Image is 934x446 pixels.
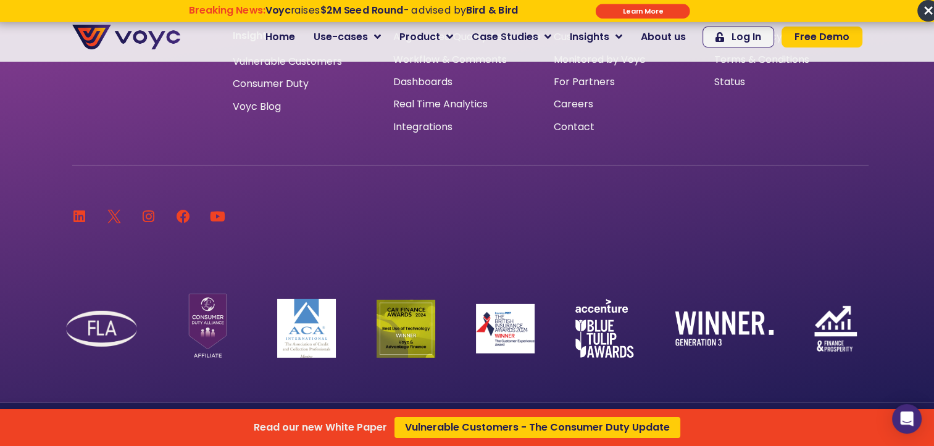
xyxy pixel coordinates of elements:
[164,100,206,114] span: Job title
[405,423,670,432] span: Vulnerable Customers - The Consumer Duty Update
[595,4,690,19] div: Submit
[265,3,290,17] strong: Voyc
[320,3,403,17] strong: $2M Seed Round
[138,4,567,28] div: Breaking News: Voyc raises $2M Seed Round - advised by Bird & Bird
[465,3,517,17] strong: Bird & Bird
[892,404,922,434] div: Open Intercom Messenger
[164,49,194,64] span: Phone
[254,257,312,269] a: Privacy Policy
[265,3,517,17] span: raises - advised by
[188,3,265,17] strong: Breaking News:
